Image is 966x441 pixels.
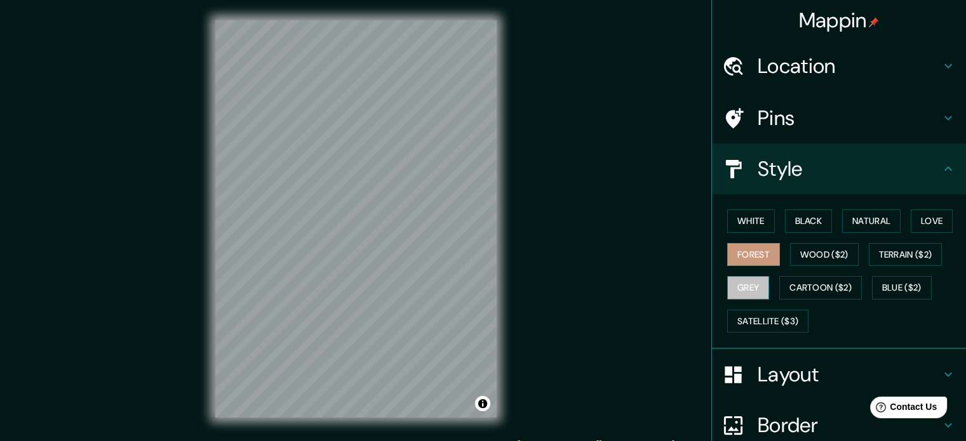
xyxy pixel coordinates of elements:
button: Grey [727,276,769,299]
h4: Border [758,412,941,438]
h4: Style [758,156,941,181]
button: Wood ($2) [790,243,859,267]
iframe: Help widget launcher [853,392,952,427]
div: Location [712,41,966,91]
h4: Location [758,53,941,79]
img: pin-icon.png [869,17,879,27]
button: Love [911,209,953,233]
button: Black [785,209,833,233]
div: Style [712,143,966,194]
button: Forest [727,243,780,267]
button: White [727,209,775,233]
button: Blue ($2) [872,276,932,299]
canvas: Map [215,20,497,418]
h4: Layout [758,362,941,387]
div: Pins [712,93,966,143]
button: Toggle attribution [475,396,490,411]
h4: Pins [758,105,941,131]
h4: Mappin [799,8,880,33]
button: Natural [842,209,901,233]
button: Terrain ($2) [869,243,943,267]
div: Layout [712,349,966,400]
button: Satellite ($3) [727,310,808,333]
button: Cartoon ($2) [779,276,862,299]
